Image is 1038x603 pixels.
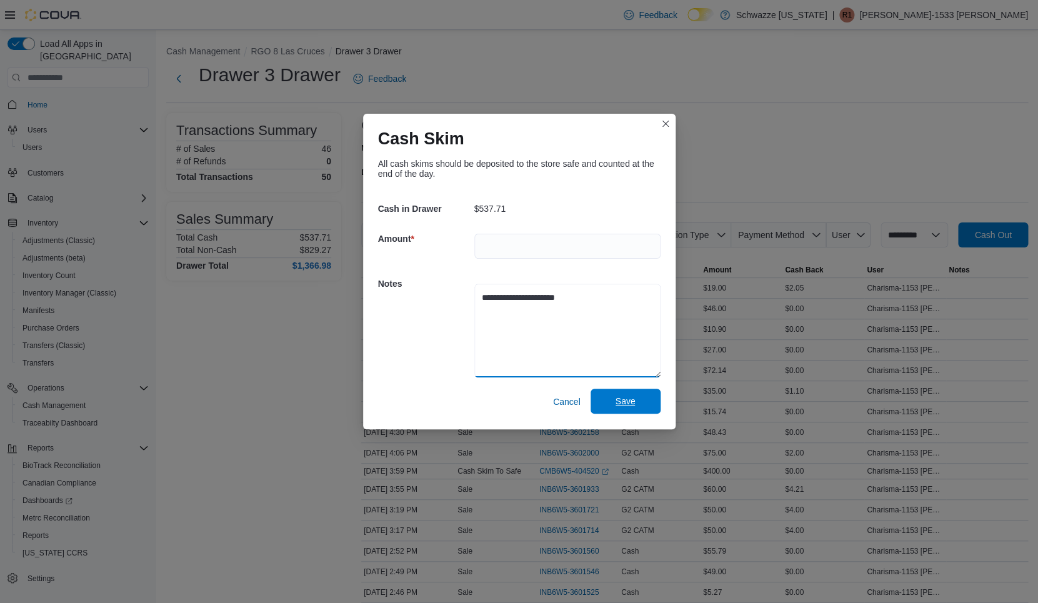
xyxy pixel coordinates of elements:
[378,271,472,296] h5: Notes
[658,116,673,131] button: Closes this modal window
[378,196,472,221] h5: Cash in Drawer
[548,389,586,414] button: Cancel
[553,396,581,408] span: Cancel
[474,204,506,214] p: $537.71
[591,389,661,414] button: Save
[616,395,636,407] span: Save
[378,226,472,251] h5: Amount
[378,159,661,179] div: All cash skims should be deposited to the store safe and counted at the end of the day.
[378,129,464,149] h1: Cash Skim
